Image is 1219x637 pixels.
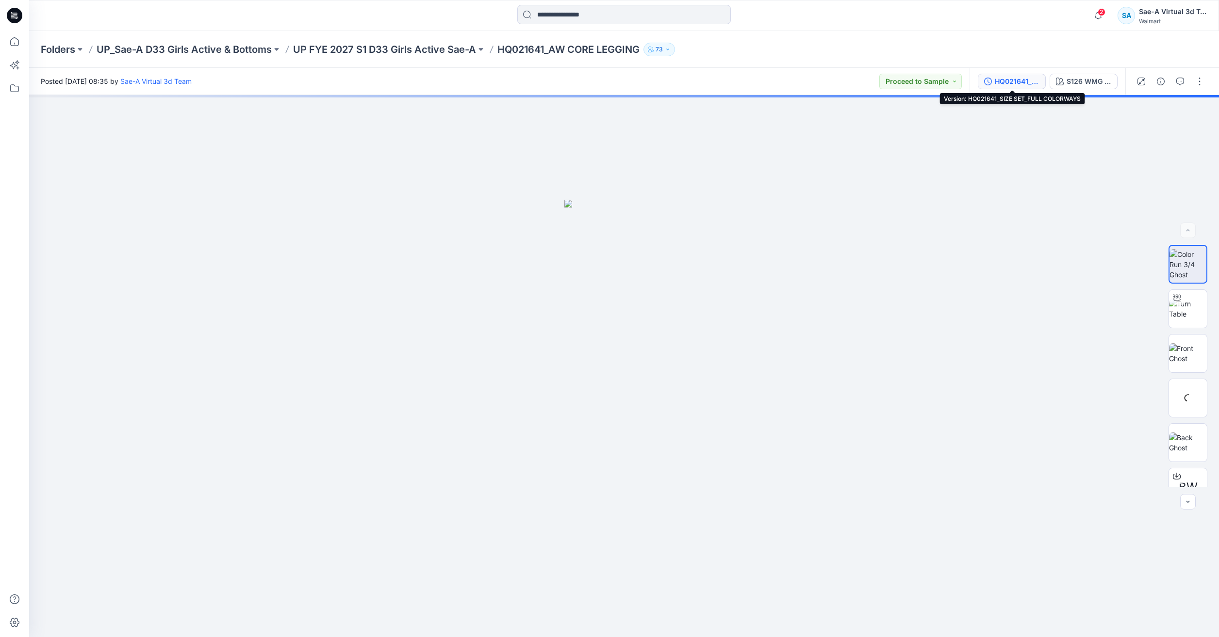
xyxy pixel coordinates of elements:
button: 73 [643,43,675,56]
img: eyJhbGciOiJIUzI1NiIsImtpZCI6IjAiLCJzbHQiOiJzZXMiLCJ0eXAiOiJKV1QifQ.eyJkYXRhIjp7InR5cGUiOiJzdG9yYW... [564,200,684,637]
a: UP_Sae-A D33 Girls Active & Bottoms [97,43,272,56]
a: Sae-A Virtual 3d Team [120,77,192,85]
a: Folders [41,43,75,56]
a: UP FYE 2027 S1 D33 Girls Active Sae-A [293,43,476,56]
span: 2 [1098,8,1105,16]
img: Color Run 3/4 Ghost [1170,249,1206,280]
button: Details [1153,74,1169,89]
div: SA [1118,7,1135,24]
div: S126 WMG WINDSWRIL PRINT_A [1067,76,1111,87]
span: BW [1179,478,1198,496]
p: 73 [656,44,663,55]
button: HQ021641_SIZE SET_FULL COLORWAYS [978,74,1046,89]
div: Sae-A Virtual 3d Team [1139,6,1207,17]
div: HQ021641_SIZE SET_FULL COLORWAYS [995,76,1039,87]
div: Walmart [1139,17,1207,25]
img: Front Ghost [1169,343,1207,364]
span: Posted [DATE] 08:35 by [41,76,192,86]
img: Turn Table [1169,299,1207,319]
p: HQ021641_AW CORE LEGGING [497,43,640,56]
button: S126 WMG WINDSWRIL PRINT_A [1050,74,1118,89]
img: Back Ghost [1169,432,1207,453]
